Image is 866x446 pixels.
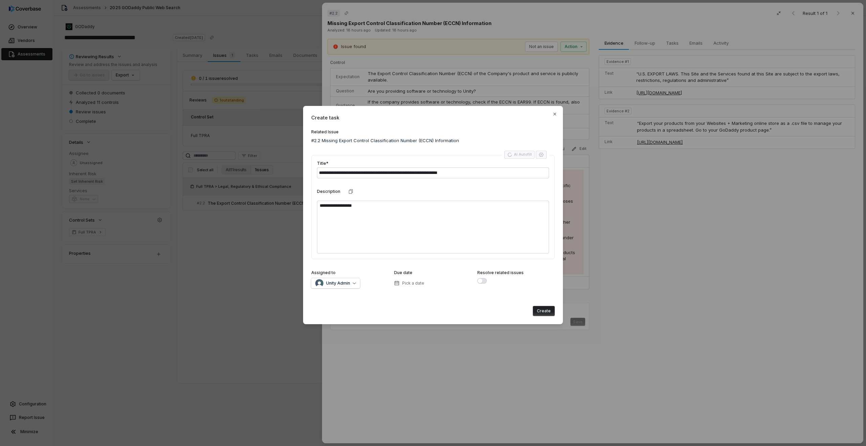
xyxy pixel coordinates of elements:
span: #2.2 Missing Export Control Classification Number (ECCN) Information [311,137,459,144]
span: Unity Admin [326,281,350,286]
label: Related Issue [311,129,555,135]
img: Unity Admin avatar [315,279,323,287]
span: Resolve related issues [477,270,524,275]
label: Description [317,189,340,194]
button: Create [533,306,555,316]
label: Assigned to [311,270,336,275]
button: Pick a date [392,276,426,290]
label: Due date [394,270,412,275]
span: Create task [311,114,555,121]
label: Title* [317,161,328,166]
span: Pick a date [402,281,424,286]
